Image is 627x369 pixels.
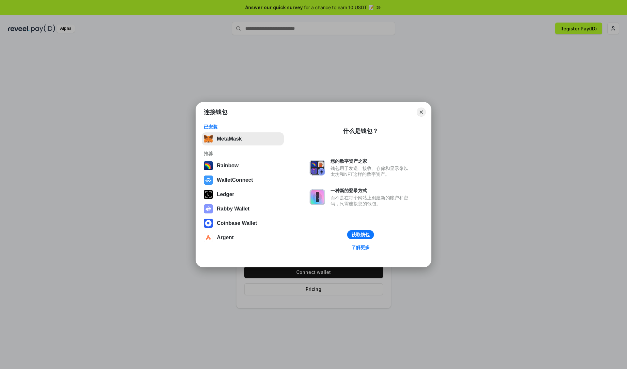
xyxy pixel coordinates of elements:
[217,192,234,197] div: Ledger
[202,231,284,244] button: Argent
[204,124,282,130] div: 已安装
[330,188,411,193] div: 一种新的登录方式
[202,132,284,145] button: MetaMask
[202,217,284,230] button: Coinbase Wallet
[202,188,284,201] button: Ledger
[217,163,239,169] div: Rainbow
[204,108,227,116] h1: 连接钱包
[347,230,374,239] button: 获取钱包
[347,243,374,252] a: 了解更多
[202,159,284,172] button: Rainbow
[351,232,370,238] div: 获取钱包
[330,195,411,207] div: 而不是在每个网站上创建新的账户和密码，只需连接您的钱包。
[204,134,213,143] img: svg+xml,%3Csvg%20fill%3D%22none%22%20height%3D%2233%22%20viewBox%3D%220%200%2035%2033%22%20width%...
[204,204,213,213] img: svg+xml,%3Csvg%20xmlns%3D%22http%3A%2F%2Fwww.w3.org%2F2000%2Fsvg%22%20fill%3D%22none%22%20viewBox...
[330,165,411,177] div: 钱包用于发送、接收、存储和显示像以太坊和NFT这样的数字资产。
[343,127,378,135] div: 什么是钱包？
[202,174,284,187] button: WalletConnect
[351,244,370,250] div: 了解更多
[217,235,234,241] div: Argent
[202,202,284,215] button: Rabby Wallet
[204,161,213,170] img: svg+xml,%3Csvg%20width%3D%22120%22%20height%3D%22120%22%20viewBox%3D%220%200%20120%20120%22%20fil...
[310,189,325,205] img: svg+xml,%3Csvg%20xmlns%3D%22http%3A%2F%2Fwww.w3.org%2F2000%2Fsvg%22%20fill%3D%22none%22%20viewBox...
[330,158,411,164] div: 您的数字资产之家
[204,176,213,185] img: svg+xml,%3Csvg%20width%3D%2228%22%20height%3D%2228%22%20viewBox%3D%220%200%2028%2028%22%20fill%3D...
[204,219,213,228] img: svg+xml,%3Csvg%20width%3D%2228%22%20height%3D%2228%22%20viewBox%3D%220%200%2028%2028%22%20fill%3D...
[217,177,253,183] div: WalletConnect
[217,136,242,142] div: MetaMask
[217,206,249,212] div: Rabby Wallet
[204,151,282,157] div: 推荐
[217,220,257,226] div: Coinbase Wallet
[204,233,213,242] img: svg+xml,%3Csvg%20width%3D%2228%22%20height%3D%2228%22%20viewBox%3D%220%200%2028%2028%22%20fill%3D...
[310,160,325,176] img: svg+xml,%3Csvg%20xmlns%3D%22http%3A%2F%2Fwww.w3.org%2F2000%2Fsvg%22%20fill%3D%22none%22%20viewBox...
[204,190,213,199] img: svg+xml,%3Csvg%20xmlns%3D%22http%3A%2F%2Fwww.w3.org%2F2000%2Fsvg%22%20width%3D%2228%22%20height%3...
[417,108,426,117] button: Close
